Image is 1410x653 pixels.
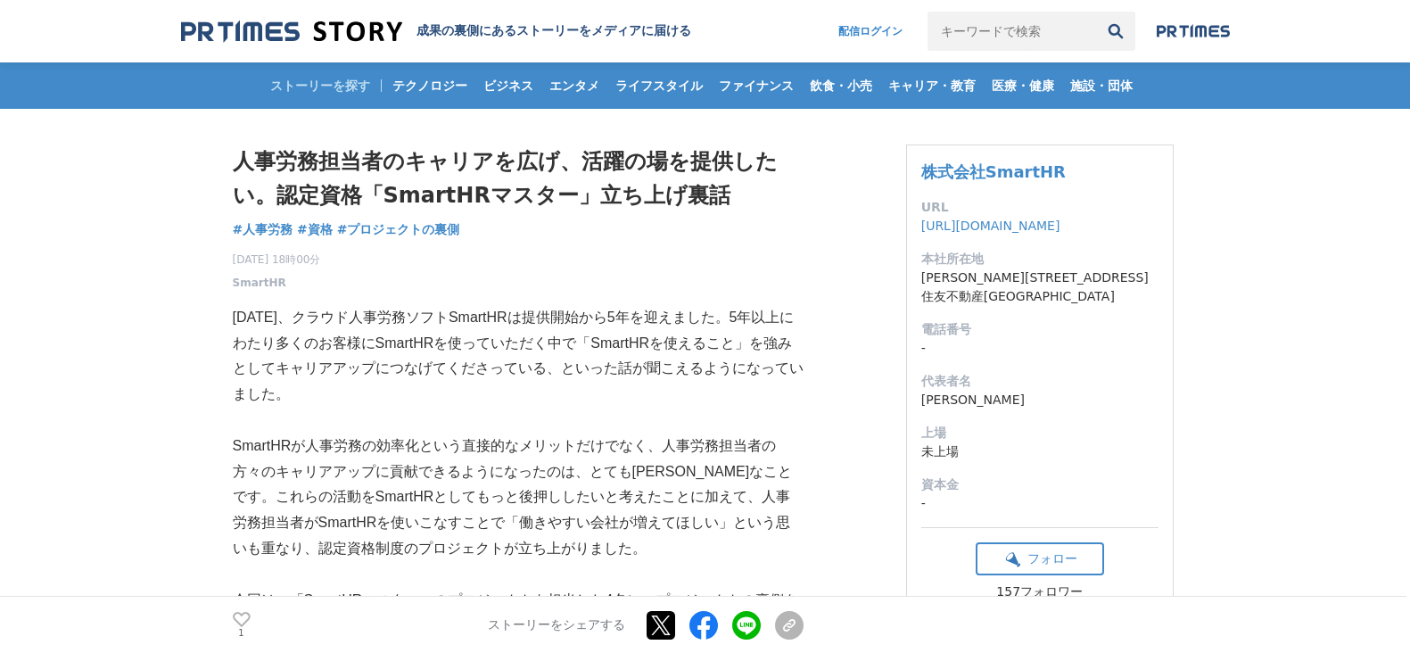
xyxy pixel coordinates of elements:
[921,250,1159,269] dt: 本社所在地
[233,252,321,268] span: [DATE] 18時00分
[921,198,1159,217] dt: URL
[985,78,1061,94] span: 医療・健康
[233,221,293,237] span: #人事労務
[608,62,710,109] a: ライフスタイル
[608,78,710,94] span: ライフスタイル
[921,372,1159,391] dt: 代表者名
[233,305,804,408] p: [DATE]、クラウド人事労務ソフトSmartHRは提供開始から5年を迎えました。5年以上にわたり多くのお客様にSmartHRを使っていただく中で「SmartHRを使えること」を強みとしてキャリ...
[1063,78,1140,94] span: 施設・団体
[881,78,983,94] span: キャリア・教育
[820,12,920,51] a: 配信ログイン
[181,20,691,44] a: 成果の裏側にあるストーリーをメディアに届ける 成果の裏側にあるストーリーをメディアに届ける
[881,62,983,109] a: キャリア・教育
[803,78,879,94] span: 飲食・小売
[985,62,1061,109] a: 医療・健康
[921,219,1060,233] a: [URL][DOMAIN_NAME]
[297,220,333,239] a: #資格
[542,62,606,109] a: エンタメ
[1063,62,1140,109] a: 施設・団体
[337,220,460,239] a: #プロジェクトの裏側
[921,442,1159,461] dd: 未上場
[385,78,474,94] span: テクノロジー
[921,269,1159,306] dd: [PERSON_NAME][STREET_ADDRESS] 住友不動産[GEOGRAPHIC_DATA]
[803,62,879,109] a: 飲食・小売
[337,221,460,237] span: #プロジェクトの裏側
[976,584,1104,600] div: 157フォロワー
[297,221,333,237] span: #資格
[921,475,1159,494] dt: 資本金
[233,629,251,638] p: 1
[476,62,540,109] a: ビジネス
[416,23,691,39] h2: 成果の裏側にあるストーリーをメディアに届ける
[712,62,801,109] a: ファイナンス
[488,617,625,633] p: ストーリーをシェアする
[233,588,804,640] p: 今回は、「SmartHRマスター」のプロジェクトを担当した4名に、プロジェクトの裏側を聞きました。
[921,339,1159,358] dd: -
[1096,12,1135,51] button: 検索
[233,275,286,291] a: SmartHR
[542,78,606,94] span: エンタメ
[233,145,804,213] h1: 人事労務担当者のキャリアを広げ、活躍の場を提供したい。認定資格「SmartHRマスター」立ち上げ裏話
[928,12,1096,51] input: キーワードで検索
[1157,24,1230,38] img: prtimes
[233,434,804,562] p: SmartHRが人事労務の効率化という直接的なメリットだけでなく、人事労務担当者の方々のキャリアアップに貢献できるようになったのは、とても[PERSON_NAME]なことです。これらの活動をSm...
[921,494,1159,513] dd: -
[233,220,293,239] a: #人事労務
[976,542,1104,575] button: フォロー
[921,424,1159,442] dt: 上場
[181,20,402,44] img: 成果の裏側にあるストーリーをメディアに届ける
[385,62,474,109] a: テクノロジー
[712,78,801,94] span: ファイナンス
[476,78,540,94] span: ビジネス
[921,391,1159,409] dd: [PERSON_NAME]
[921,162,1066,181] a: 株式会社SmartHR
[921,320,1159,339] dt: 電話番号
